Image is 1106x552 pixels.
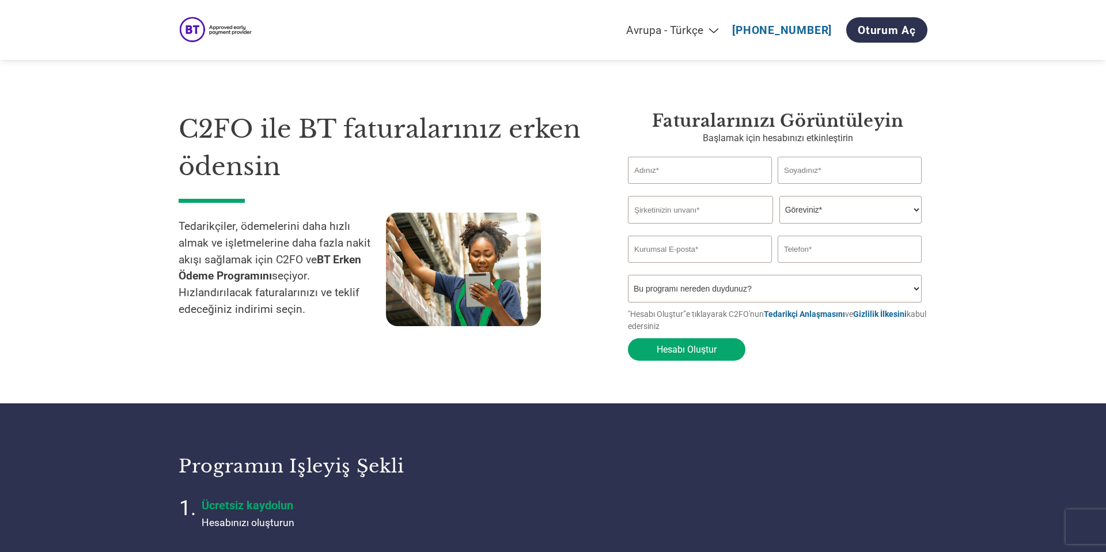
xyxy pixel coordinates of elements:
[202,498,490,512] h4: Ücretsiz kaydolun
[764,309,845,319] a: Tedarikçi Anlaşmasını
[386,213,541,326] img: supply chain worker
[179,111,593,185] h1: C2FO ile BT faturalarınız erken ödensin
[778,185,922,191] div: Invalid last name or last name is too long
[628,308,927,332] p: "Hesabı Oluştur”e tıklayarak C2FO'nun ve kabul edersiniz
[853,309,907,319] a: Gizlilik İlkesini
[628,338,745,361] button: Hesabı Oluştur
[846,17,927,43] a: Oturum Aç
[732,24,832,37] a: ​[PHONE_NUMBER]
[778,264,922,270] div: Inavlid Phone Number
[179,218,386,318] p: Tedarikçiler, ödemelerini daha hızlı almak ve işletmelerine daha fazla nakit akışı sağlamak için ...
[628,264,772,270] div: Inavlid Email Address
[202,515,490,530] p: Hesabınızı oluşturun
[778,157,922,184] input: Soyadınız*
[778,236,922,263] input: Telefon*
[628,225,922,231] div: Invalid company name or company name is too long
[628,196,773,224] input: Şirketinizin unvanı*
[628,111,927,131] h3: Faturalarınızı görüntüleyin
[779,196,922,224] select: Title/Role
[628,236,772,263] input: Invalid Email format
[179,14,256,46] img: BT
[179,455,539,478] h3: Programın işleyiş şekli
[628,131,927,145] p: Başlamak için hesabınızı etkinleştirin
[628,157,772,184] input: Adınız*
[628,185,772,191] div: Invalid first name or first name is too long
